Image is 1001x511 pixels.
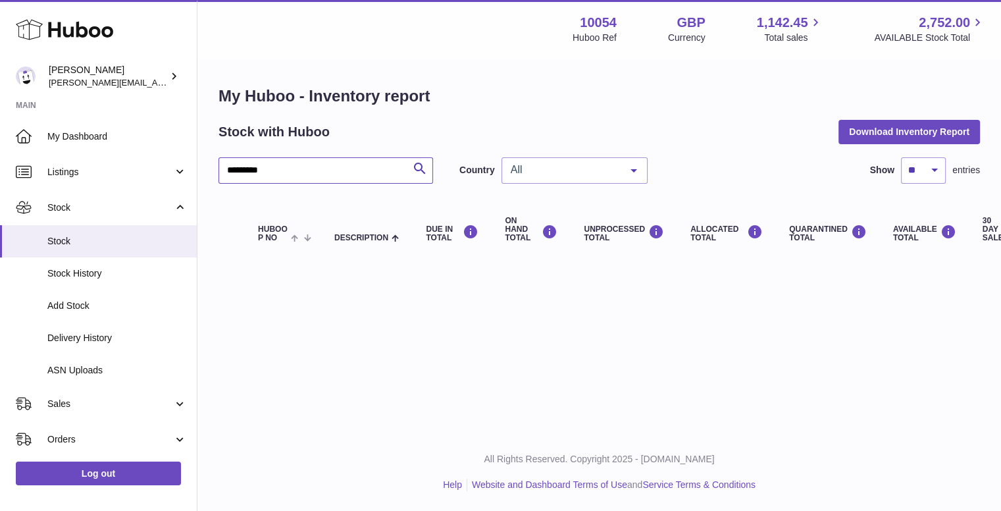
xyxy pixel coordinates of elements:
div: QUARANTINED Total [789,225,867,242]
span: 2,752.00 [919,14,970,32]
span: Total sales [764,32,823,44]
span: Delivery History [47,332,187,344]
label: Country [459,164,495,176]
a: Log out [16,462,181,485]
a: Service Terms & Conditions [642,479,756,490]
strong: GBP [677,14,705,32]
span: Sales [47,398,173,410]
div: ALLOCATED Total [690,225,763,242]
div: AVAILABLE Total [893,225,956,242]
span: [PERSON_NAME][EMAIL_ADDRESS][DOMAIN_NAME] [49,77,264,88]
strong: 10054 [580,14,617,32]
span: Stock History [47,267,187,280]
a: Help [443,479,462,490]
div: Huboo Ref [573,32,617,44]
a: Website and Dashboard Terms of Use [472,479,627,490]
span: My Dashboard [47,130,187,143]
span: All [507,163,621,176]
div: DUE IN TOTAL [426,225,478,242]
span: AVAILABLE Stock Total [874,32,985,44]
div: Currency [668,32,706,44]
span: Stock [47,202,173,214]
div: [PERSON_NAME] [49,64,167,89]
label: Show [870,164,894,176]
span: entries [952,164,980,176]
div: UNPROCESSED Total [584,225,664,242]
span: Huboo P no [258,225,288,242]
span: 1,142.45 [757,14,808,32]
h2: Stock with Huboo [218,123,330,141]
img: luz@capsuline.com [16,67,36,86]
p: All Rights Reserved. Copyright 2025 - [DOMAIN_NAME] [208,453,990,466]
a: 2,752.00 AVAILABLE Stock Total [874,14,985,44]
span: Stock [47,235,187,248]
h1: My Huboo - Inventory report [218,86,980,107]
span: Add Stock [47,300,187,312]
span: ASN Uploads [47,364,187,377]
li: and [467,479,756,491]
span: Description [334,234,388,242]
button: Download Inventory Report [838,120,980,144]
span: Orders [47,433,173,446]
span: Listings [47,166,173,178]
a: 1,142.45 Total sales [757,14,823,44]
div: ON HAND Total [505,217,557,243]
